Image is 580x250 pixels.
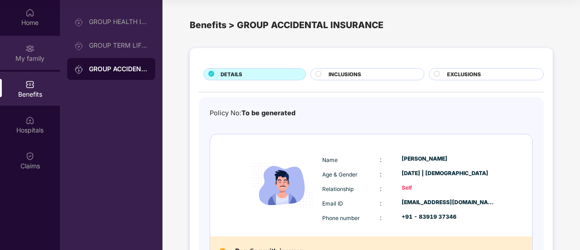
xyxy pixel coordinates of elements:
[322,171,358,178] span: Age & Gender
[25,80,34,89] img: svg+xml;base64,PHN2ZyBpZD0iQmVuZWZpdHMiIHhtbG5zPSJodHRwOi8vd3d3LnczLm9yZy8yMDAwL3N2ZyIgd2lkdGg9Ij...
[210,108,295,118] div: Policy No:
[380,214,382,221] span: :
[329,70,361,78] span: INCLUSIONS
[402,198,495,207] div: [EMAIL_ADDRESS][DOMAIN_NAME]
[402,169,495,178] div: [DATE] | [DEMOGRAPHIC_DATA]
[380,156,382,163] span: :
[221,70,242,78] span: DETAILS
[74,41,84,50] img: svg+xml;base64,PHN2ZyB3aWR0aD0iMjAiIGhlaWdodD0iMjAiIHZpZXdCb3g9IjAgMCAyMCAyMCIgZmlsbD0ibm9uZSIgeG...
[322,157,338,163] span: Name
[380,170,382,178] span: :
[380,185,382,192] span: :
[25,116,34,125] img: svg+xml;base64,PHN2ZyBpZD0iSG9zcGl0YWxzIiB4bWxucz0iaHR0cDovL3d3dy53My5vcmcvMjAwMC9zdmciIHdpZHRoPS...
[402,213,495,221] div: +91 - 83919 37346
[25,152,34,161] img: svg+xml;base64,PHN2ZyBpZD0iQ2xhaW0iIHhtbG5zPSJodHRwOi8vd3d3LnczLm9yZy8yMDAwL3N2ZyIgd2lkdGg9IjIwIi...
[89,42,148,49] div: GROUP TERM LIFE INSURANCE
[402,155,495,163] div: [PERSON_NAME]
[25,44,34,53] img: svg+xml;base64,PHN2ZyB3aWR0aD0iMjAiIGhlaWdodD0iMjAiIHZpZXdCb3g9IjAgMCAyMCAyMCIgZmlsbD0ibm9uZSIgeG...
[245,148,320,223] img: icon
[322,215,360,221] span: Phone number
[89,64,148,74] div: GROUP ACCIDENTAL INSURANCE
[190,18,553,32] div: Benefits > GROUP ACCIDENTAL INSURANCE
[25,8,34,17] img: svg+xml;base64,PHN2ZyBpZD0iSG9tZSIgeG1sbnM9Imh0dHA6Ly93d3cudzMub3JnLzIwMDAvc3ZnIiB3aWR0aD0iMjAiIG...
[89,18,148,25] div: GROUP HEALTH INSURANCE
[241,109,295,117] span: To be generated
[322,186,354,192] span: Relationship
[380,199,382,207] span: :
[74,65,84,74] img: svg+xml;base64,PHN2ZyB3aWR0aD0iMjAiIGhlaWdodD0iMjAiIHZpZXdCb3g9IjAgMCAyMCAyMCIgZmlsbD0ibm9uZSIgeG...
[322,200,343,207] span: Email ID
[402,184,495,192] div: Self
[447,70,481,78] span: EXCLUSIONS
[74,18,84,27] img: svg+xml;base64,PHN2ZyB3aWR0aD0iMjAiIGhlaWdodD0iMjAiIHZpZXdCb3g9IjAgMCAyMCAyMCIgZmlsbD0ibm9uZSIgeG...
